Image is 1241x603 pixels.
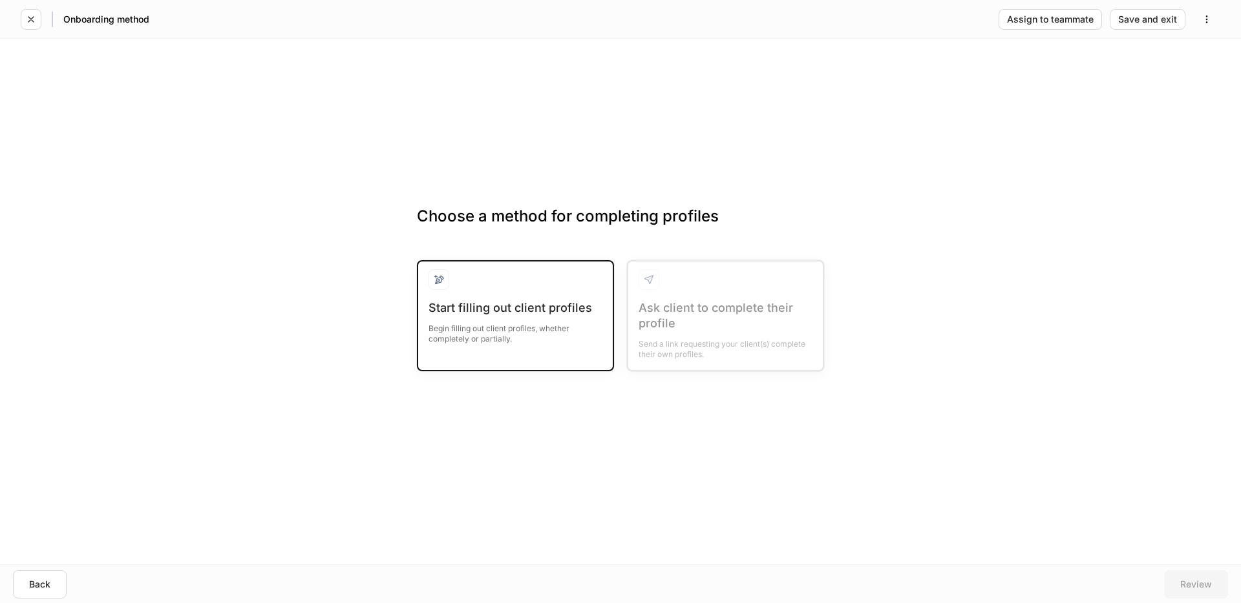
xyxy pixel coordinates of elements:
[429,316,602,344] div: Begin filling out client profiles, whether completely or partially.
[1007,15,1094,24] div: Assign to teammate
[1118,15,1177,24] div: Save and exit
[29,580,50,589] div: Back
[999,9,1102,30] button: Assign to teammate
[63,13,149,26] h5: Onboarding method
[417,206,824,247] h3: Choose a method for completing profiles
[1110,9,1185,30] button: Save and exit
[429,300,602,316] div: Start filling out client profiles
[13,570,67,598] button: Back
